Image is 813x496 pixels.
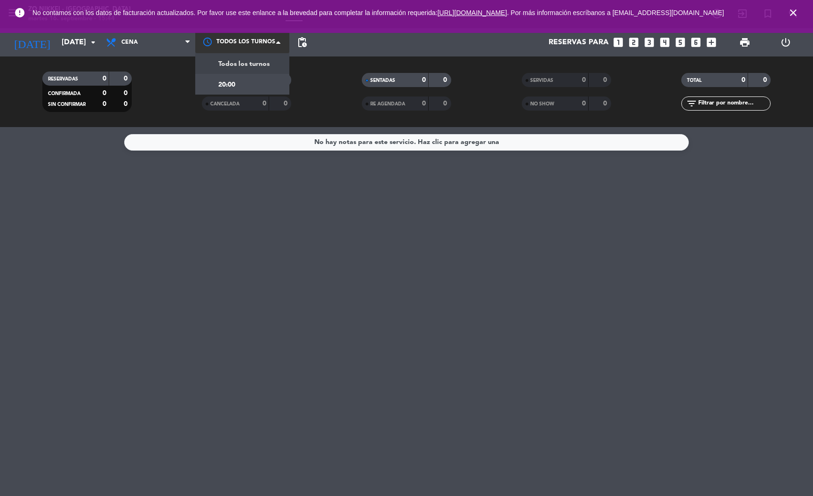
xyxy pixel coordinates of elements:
span: Todos los turnos [218,59,270,70]
i: arrow_drop_down [88,37,99,48]
span: SERVIDAS [530,78,553,83]
input: Filtrar por nombre... [697,98,770,109]
span: CANCELADA [210,102,239,106]
i: looks_two [628,36,640,48]
span: NO SHOW [530,102,554,106]
strong: 0 [124,101,129,107]
strong: 0 [422,100,426,107]
i: looks_5 [674,36,686,48]
i: looks_6 [690,36,702,48]
strong: 0 [443,100,449,107]
strong: 0 [103,90,106,96]
strong: 0 [603,100,609,107]
i: add_box [705,36,717,48]
a: . Por más información escríbanos a [EMAIL_ADDRESS][DOMAIN_NAME] [507,9,724,16]
strong: 0 [284,100,289,107]
strong: 0 [124,75,129,82]
span: pending_actions [296,37,308,48]
strong: 0 [582,100,586,107]
strong: 0 [103,101,106,107]
i: filter_list [686,98,697,109]
span: SIN CONFIRMAR [48,102,86,107]
i: power_settings_new [780,37,791,48]
div: No hay notas para este servicio. Haz clic para agregar una [314,137,499,148]
i: looks_4 [659,36,671,48]
strong: 0 [741,77,745,83]
span: print [739,37,750,48]
strong: 0 [103,75,106,82]
span: No contamos con los datos de facturación actualizados. Por favor use este enlance a la brevedad p... [32,9,724,16]
div: LOG OUT [765,28,806,56]
i: error [14,7,25,18]
span: 20:00 [218,80,235,90]
span: RESERVADAS [48,77,78,81]
span: Reservas para [549,38,609,47]
span: Cena [121,39,138,46]
strong: 0 [443,77,449,83]
i: looks_one [612,36,624,48]
span: TOTAL [687,78,701,83]
strong: 0 [124,90,129,96]
i: looks_3 [643,36,655,48]
strong: 0 [763,77,769,83]
i: [DATE] [7,32,57,53]
span: CONFIRMADA [48,91,80,96]
strong: 0 [422,77,426,83]
a: [URL][DOMAIN_NAME] [438,9,507,16]
i: close [788,7,799,18]
strong: 0 [263,100,266,107]
strong: 0 [603,77,609,83]
span: RE AGENDADA [370,102,405,106]
span: SENTADAS [370,78,395,83]
strong: 0 [582,77,586,83]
